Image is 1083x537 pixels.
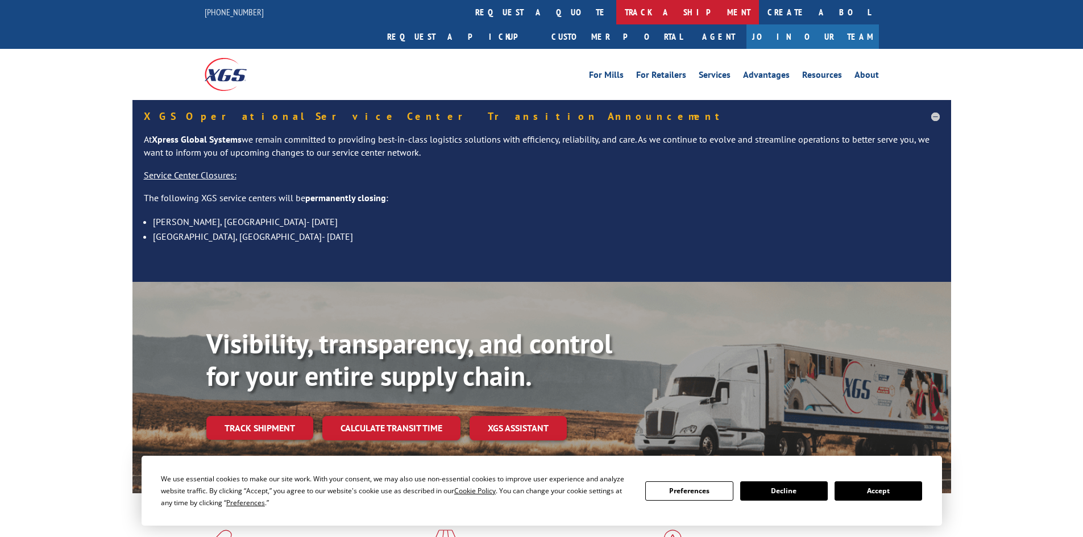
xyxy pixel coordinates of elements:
[206,416,313,440] a: Track shipment
[205,6,264,18] a: [PHONE_NUMBER]
[835,481,922,501] button: Accept
[543,24,691,49] a: Customer Portal
[142,456,942,526] div: Cookie Consent Prompt
[144,169,236,181] u: Service Center Closures:
[802,70,842,83] a: Resources
[589,70,624,83] a: For Mills
[305,192,386,203] strong: permanently closing
[636,70,686,83] a: For Retailers
[153,214,940,229] li: [PERSON_NAME], [GEOGRAPHIC_DATA]- [DATE]
[746,24,879,49] a: Join Our Team
[153,229,940,244] li: [GEOGRAPHIC_DATA], [GEOGRAPHIC_DATA]- [DATE]
[161,473,632,509] div: We use essential cookies to make our site work. With your consent, we may also use non-essential ...
[691,24,746,49] a: Agent
[206,326,612,394] b: Visibility, transparency, and control for your entire supply chain.
[740,481,828,501] button: Decline
[322,416,460,440] a: Calculate transit time
[144,192,940,214] p: The following XGS service centers will be :
[379,24,543,49] a: Request a pickup
[645,481,733,501] button: Preferences
[470,416,567,440] a: XGS ASSISTANT
[454,486,496,496] span: Cookie Policy
[743,70,790,83] a: Advantages
[144,133,940,169] p: At we remain committed to providing best-in-class logistics solutions with efficiency, reliabilit...
[152,134,242,145] strong: Xpress Global Systems
[226,498,265,507] span: Preferences
[144,111,940,122] h5: XGS Operational Service Center Transition Announcement
[854,70,879,83] a: About
[699,70,731,83] a: Services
